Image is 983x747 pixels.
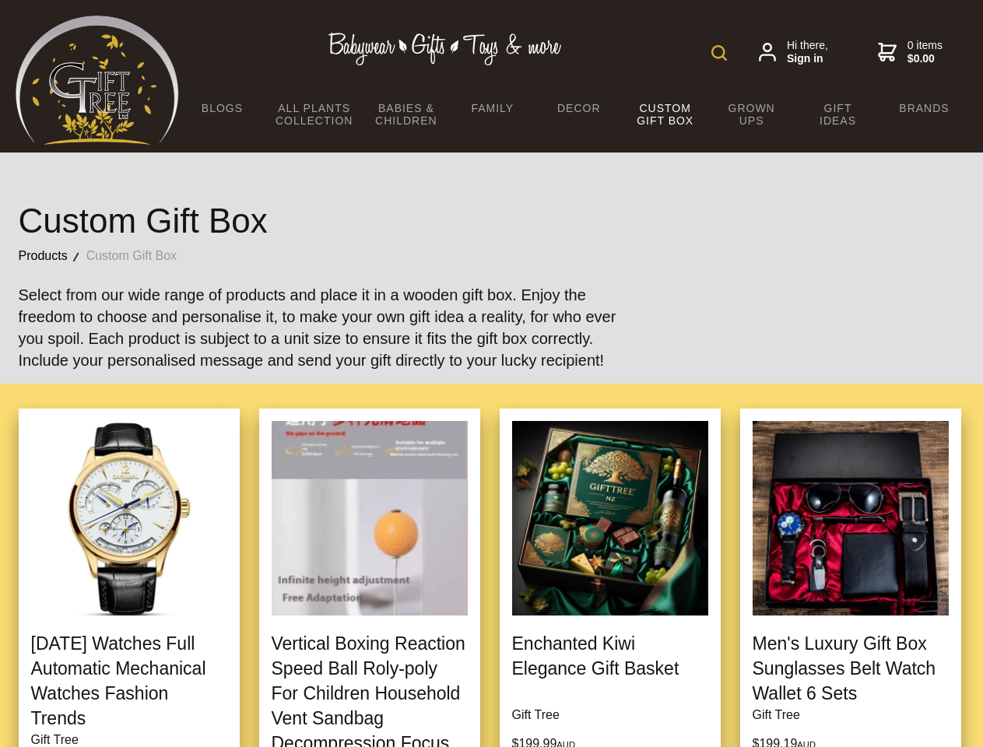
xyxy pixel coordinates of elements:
[449,92,535,124] a: Family
[19,246,86,266] a: Products
[16,16,179,145] img: Babyware - Gifts - Toys and more...
[881,92,967,124] a: Brands
[179,92,265,124] a: BLOGS
[759,39,828,66] a: Hi there,Sign in
[795,92,881,137] a: Gift Ideas
[328,33,562,65] img: Babywear - Gifts - Toys & more
[787,52,828,66] strong: Sign in
[363,92,449,137] a: Babies & Children
[878,39,943,66] a: 0 items$0.00
[787,39,828,66] span: Hi there,
[19,202,965,240] h1: Custom Gift Box
[622,92,708,137] a: Custom Gift Box
[908,39,943,66] span: 0 items
[265,92,363,137] a: All Plants Collection
[19,286,616,369] big: Select from our wide range of products and place it in a wooden gift box. Enjoy the freedom to ch...
[708,92,795,137] a: Grown Ups
[86,246,195,266] a: Custom Gift Box
[908,52,943,66] strong: $0.00
[711,45,727,61] img: product search
[535,92,622,124] a: Decor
